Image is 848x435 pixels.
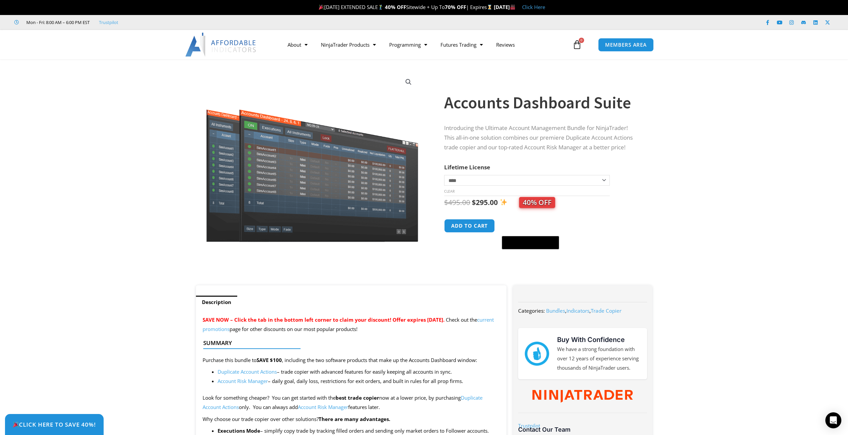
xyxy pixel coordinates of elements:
a: Clear options [444,189,454,194]
span: , , [546,307,621,314]
label: Lifetime License [444,163,490,171]
p: Look for something cheaper? You can get started with the now at a lower price, by purchasing only... [203,393,500,412]
img: 🏌️‍♂️ [378,5,383,10]
img: LogoAI | Affordable Indicators – NinjaTrader [185,33,257,57]
a: 🎉Click Here to save 40%! [5,414,104,435]
strong: SAVE $100 [257,357,282,363]
span: 40% OFF [519,197,555,208]
span: [DATE] EXTENDED SALE Sitewide + Up To | Expires [317,4,494,10]
img: mark thumbs good 43913 | Affordable Indicators – NinjaTrader [525,342,549,366]
bdi: 495.00 [444,198,470,207]
button: Buy with GPay [502,236,559,249]
a: Reviews [489,37,521,52]
li: – daily goal, daily loss, restrictions for exit orders, and built in rules for all prop firms. [218,377,500,386]
span: $ [472,198,476,207]
a: Trustpilot [99,18,118,26]
p: Purchase this bundle to , including the two software products that make up the Accounts Dashboard... [203,356,500,365]
div: Open Intercom Messenger [825,412,841,428]
a: Description [196,296,237,309]
h1: Accounts Dashboard Suite [444,91,639,114]
a: Futures Trading [434,37,489,52]
nav: Menu [281,37,571,52]
a: About [281,37,314,52]
iframe: PayPal Message 1 [444,253,639,259]
span: Categories: [518,307,545,314]
a: Programming [383,37,434,52]
a: MEMBERS AREA [598,38,654,52]
strong: 70% OFF [445,4,466,10]
a: Click Here [522,4,545,10]
a: Indicators [566,307,589,314]
iframe: Secure express checkout frame [500,218,560,234]
span: $ [444,198,448,207]
img: ⌛ [487,5,492,10]
p: Introducing the Ultimate Account Management Bundle for NinjaTrader! This all-in-one solution comb... [444,123,639,152]
p: Check out the page for other discounts on our most popular products! [203,315,500,334]
span: Click Here to save 40%! [13,422,96,427]
strong: [DATE] [494,4,515,10]
p: We have a strong foundation with over 12 years of experience serving thousands of NinjaTrader users. [557,345,640,373]
a: Bundles [546,307,565,314]
span: MEMBERS AREA [605,42,647,47]
strong: best trade copier [336,394,379,401]
img: ✨ [500,199,507,206]
span: 0 [579,38,584,43]
strong: 40% OFF [385,4,406,10]
span: Mon - Fri: 8:00 AM – 6:00 PM EST [25,18,90,26]
a: 0 [562,35,592,54]
a: NinjaTrader Products [314,37,383,52]
img: NinjaTrader Wordmark color RGB | Affordable Indicators – NinjaTrader [532,390,633,403]
img: 🎉 [319,5,324,10]
img: 🎉 [13,422,19,427]
a: Trade Copier [591,307,621,314]
img: 🏭 [510,5,515,10]
a: Account Risk Manager [298,404,348,410]
span: SAVE NOW – Click the tab in the bottom left corner to claim your discount! Offer expires [DATE]. [203,316,444,323]
bdi: 295.00 [472,198,498,207]
h4: Summary [203,340,494,346]
a: Account Risk Manager [218,378,268,384]
button: Add to cart [444,219,495,233]
li: – trade copier with advanced features for easily keeping all accounts in sync. [218,367,500,377]
a: Duplicate Account Actions [218,368,277,375]
a: View full-screen image gallery [403,76,415,88]
h3: Buy With Confidence [557,335,640,345]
